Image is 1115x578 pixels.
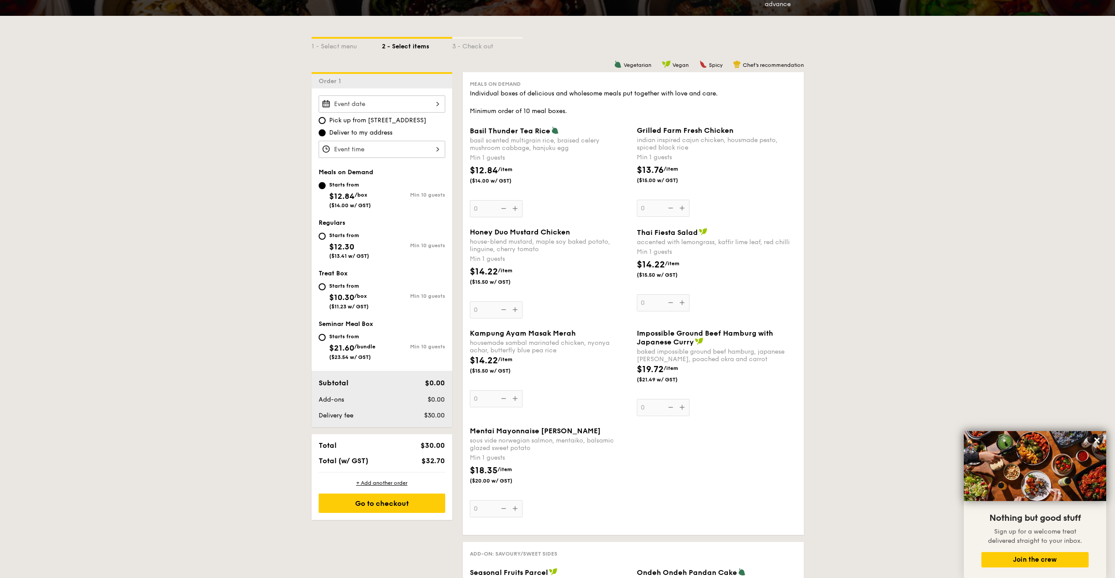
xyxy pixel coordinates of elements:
[470,329,576,337] span: Kampung Ayam Masak Merah
[498,166,512,172] span: /item
[421,441,445,450] span: $30.00
[382,242,445,249] div: Min 10 guests
[312,39,382,51] div: 1 - Select menu
[637,260,665,270] span: $14.22
[319,219,345,227] span: Regulars
[637,165,664,176] span: $13.76
[498,267,512,274] span: /item
[329,191,355,201] span: $12.84
[637,136,797,151] div: indian inspired cajun chicken, housmade pesto, spiced black rice
[470,427,601,435] span: Mentai Mayonnaise [PERSON_NAME]
[470,228,570,236] span: Honey Duo Mustard Chicken
[355,192,367,198] span: /box
[624,62,651,68] span: Vegetarian
[319,457,368,465] span: Total (w/ GST)
[988,528,1082,545] span: Sign up for a welcome treat delivered straight to your inbox.
[319,141,445,158] input: Event time
[354,344,375,350] span: /bundle
[319,233,326,240] input: Starts from$12.30($13.41 w/ GST)Min 10 guests
[470,367,530,374] span: ($15.50 w/ GST)
[709,62,723,68] span: Spicy
[382,344,445,350] div: Min 10 guests
[470,568,548,577] span: Seasonal Fruits Parcel
[699,228,708,236] img: icon-vegan.f8ff3823.svg
[637,348,797,363] div: baked impossible ground beef hamburg, japanese [PERSON_NAME], poached okra and carrot
[329,232,369,239] div: Starts from
[637,271,697,278] span: ($15.50 w/ GST)
[665,260,679,267] span: /item
[733,60,741,68] img: icon-chef-hat.a58ddaea.svg
[382,192,445,198] div: Min 10 guests
[662,60,671,68] img: icon-vegan.f8ff3823.svg
[470,454,630,462] div: Min 1 guests
[664,365,678,371] span: /item
[329,242,354,252] span: $12.30
[319,117,326,124] input: Pick up from [STREET_ADDRESS]
[319,77,345,85] span: Order 1
[329,304,369,310] span: ($11.23 w/ GST)
[614,60,622,68] img: icon-vegetarian.fe4039eb.svg
[329,343,354,353] span: $21.60
[981,552,1089,567] button: Join the crew
[329,282,369,289] div: Starts from
[470,339,630,354] div: housemade sambal marinated chicken, nyonya achar, butterfly blue pea rice
[1090,433,1104,447] button: Close
[470,355,498,366] span: $14.22
[549,568,558,576] img: icon-vegan.f8ff3823.svg
[551,126,559,134] img: icon-vegetarian.fe4039eb.svg
[470,238,630,253] div: house-blend mustard, maple soy baked potato, linguine, cherry tomato
[421,457,445,465] span: $32.70
[743,62,804,68] span: Chef's recommendation
[498,356,512,362] span: /item
[319,334,326,341] input: Starts from$21.60/bundle($23.54 w/ GST)Min 10 guests
[470,267,498,277] span: $14.22
[664,166,678,172] span: /item
[470,477,530,484] span: ($20.00 w/ GST)
[470,177,530,184] span: ($14.00 w/ GST)
[637,228,698,237] span: Thai Fiesta Salad
[319,379,349,387] span: Subtotal
[428,396,445,403] span: $0.00
[738,568,746,576] img: icon-vegetarian.fe4039eb.svg
[637,568,737,577] span: Ondeh Ondeh Pandan Cake
[637,329,773,346] span: Impossible Ground Beef Hamburg with Japanese Curry
[382,293,445,299] div: Min 10 guests
[319,129,326,136] input: Deliver to my address
[329,293,354,302] span: $10.30
[329,128,392,137] span: Deliver to my address
[319,441,337,450] span: Total
[470,165,498,176] span: $12.84
[425,379,445,387] span: $0.00
[470,89,797,116] div: Individual boxes of delicious and wholesome meals put together with love and care. Minimum order ...
[319,494,445,513] div: Go to checkout
[319,270,348,277] span: Treat Box
[637,238,797,246] div: accented with lemongrass, kaffir lime leaf, red chilli
[382,39,452,51] div: 2 - Select items
[470,278,530,285] span: ($15.50 w/ GST)
[470,137,630,152] div: basil scented multigrain rice, braised celery mushroom cabbage, hanjuku egg
[637,248,797,256] div: Min 1 guests
[329,116,426,125] span: Pick up from [STREET_ADDRESS]
[319,95,445,113] input: Event date
[470,255,630,263] div: Min 1 guests
[319,412,353,419] span: Delivery fee
[637,126,734,135] span: Grilled Farm Fresh Chicken
[989,513,1081,523] span: Nothing but good stuff
[470,437,630,452] div: sous vide norwegian salmon, mentaiko, balsamic glazed sweet potato
[964,431,1106,501] img: DSC07876-Edit02-Large.jpeg
[329,333,375,340] div: Starts from
[672,62,689,68] span: Vegan
[329,202,371,209] span: ($14.00 w/ GST)
[319,182,326,189] input: Starts from$12.84/box($14.00 w/ GST)Min 10 guests
[319,283,326,290] input: Starts from$10.30/box($11.23 w/ GST)Min 10 guests
[637,376,697,383] span: ($21.49 w/ GST)
[329,253,369,259] span: ($13.41 w/ GST)
[354,293,367,299] span: /box
[319,168,373,176] span: Meals on Demand
[637,153,797,162] div: Min 1 guests
[319,396,344,403] span: Add-ons
[637,364,664,375] span: $19.72
[470,127,550,135] span: Basil Thunder Tea Rice
[470,551,557,557] span: Add-on: Savoury/Sweet Sides
[329,181,371,188] div: Starts from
